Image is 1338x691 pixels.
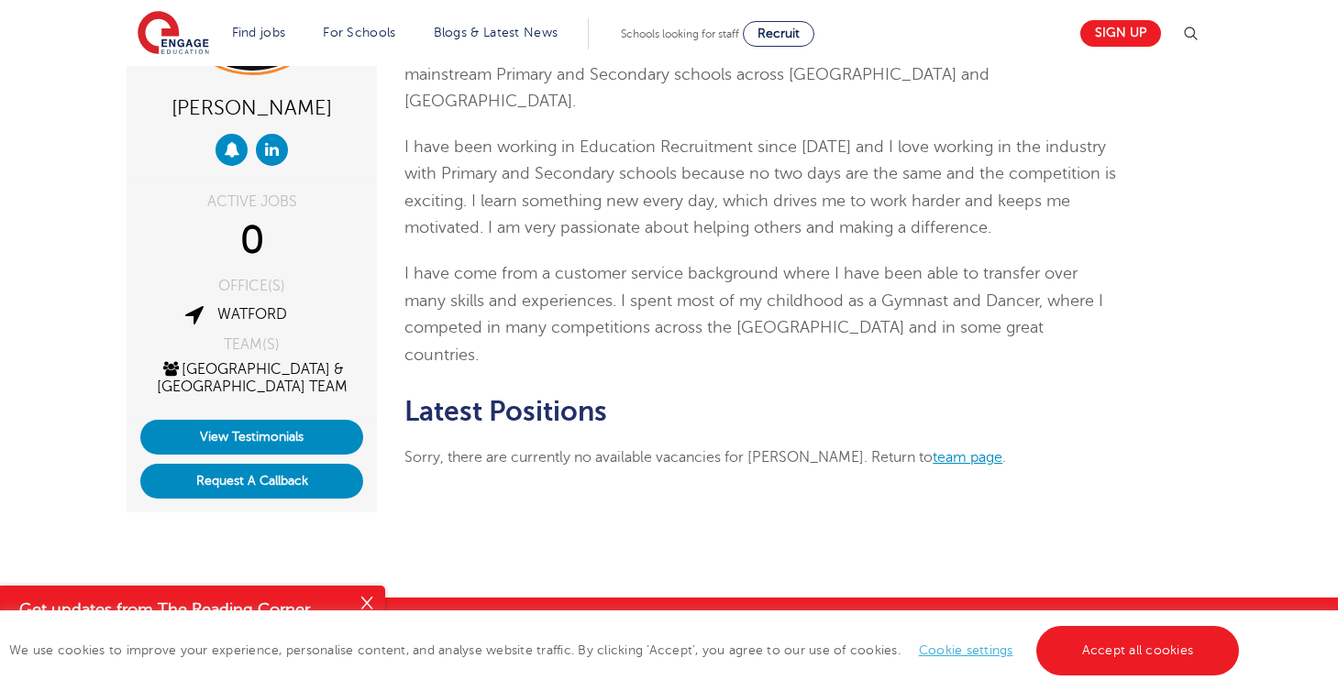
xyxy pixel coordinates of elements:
[757,27,800,40] span: Recruit
[621,27,739,40] span: Schools looking for staff
[404,445,1119,469] p: Sorry, there are currently no available vacancies for [PERSON_NAME]. Return to .
[919,643,1013,657] a: Cookie settings
[140,89,363,125] div: [PERSON_NAME]
[140,218,363,264] div: 0
[404,137,1116,237] span: I have been working in Education Recruitment since [DATE] and I love working in the industry with...
[138,11,209,57] img: Engage Education
[743,21,814,47] a: Recruit
[933,449,1002,466] a: team page
[404,264,1103,364] span: I have come from a customer service background where I have been able to transfer over many skill...
[348,586,385,622] button: Close
[1080,20,1161,47] a: Sign up
[404,38,1034,110] span: Hey I’m Scarlett, an Education Consultant at Engage Education, mainly working with mainstream Pri...
[140,337,363,352] div: TEAM(S)
[232,26,286,39] a: Find jobs
[9,643,1244,657] span: We use cookies to improve your experience, personalise content, and analyse website traffic. By c...
[157,361,348,395] a: [GEOGRAPHIC_DATA] & [GEOGRAPHIC_DATA] Team
[323,26,395,39] a: For Schools
[19,598,347,621] h4: Get updates from The Reading Corner
[404,396,1119,427] h2: Latest Positions
[140,279,363,293] div: OFFICE(S)
[1036,626,1240,675] a: Accept all cookies
[140,464,363,499] button: Request A Callback
[140,420,363,455] a: View Testimonials
[217,306,287,323] a: Watford
[434,26,558,39] a: Blogs & Latest News
[140,194,363,209] div: ACTIVE JOBS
